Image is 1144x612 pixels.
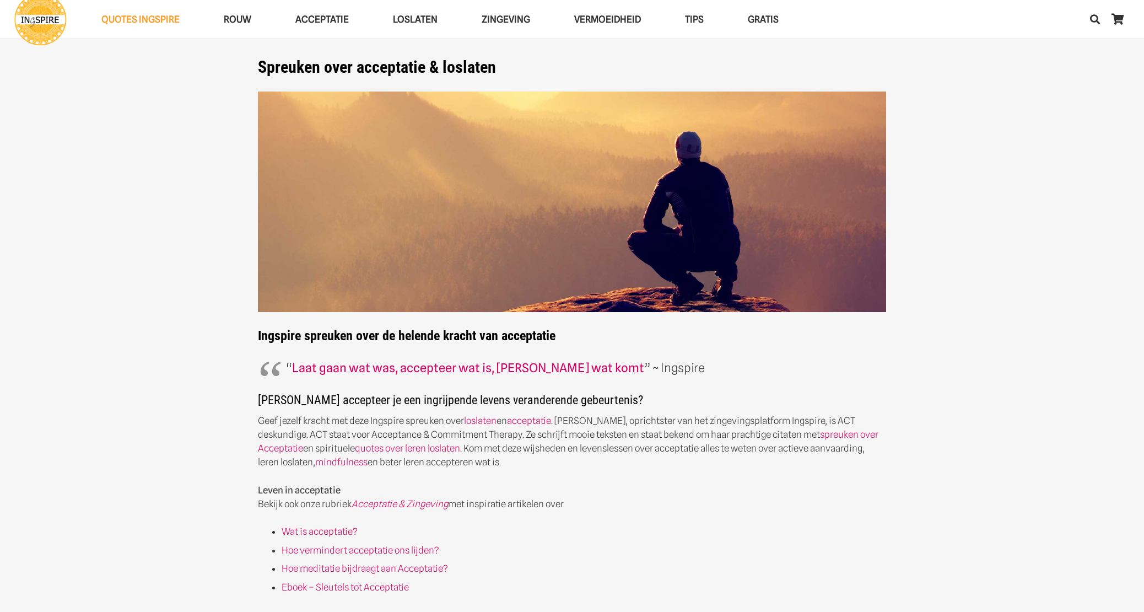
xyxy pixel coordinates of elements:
[393,14,438,25] span: Loslaten
[258,485,341,496] strong: Leven in acceptatie
[101,14,180,25] span: QUOTES INGSPIRE
[295,14,349,25] span: Acceptatie
[1084,6,1106,33] a: Zoeken
[355,443,460,454] a: quotes over leren loslaten
[224,14,251,25] span: ROUW
[352,498,448,509] a: Acceptatie & Zingeving
[663,6,726,34] a: TIPSTIPS Menu
[258,414,886,469] p: Geef jezelf kracht met deze Ingspire spreuken over en . [PERSON_NAME], oprichtster van het zingev...
[258,484,886,511] p: Bekijk ook onze rubriek met inspiratie artikelen over
[482,14,530,25] span: Zingeving
[282,563,448,574] a: Hoe meditatie bijdraagt aan Acceptatie?
[726,6,801,34] a: GRATISGRATIS Menu
[273,6,371,34] a: AcceptatieAcceptatie Menu
[464,415,497,426] a: loslaten
[79,6,202,34] a: QUOTES INGSPIREQUOTES INGSPIRE Menu
[371,6,460,34] a: LoslatenLoslaten Menu
[315,457,368,468] a: mindfulness
[286,358,858,379] p: “ ” ~ Ingspire
[282,545,439,556] a: Hoe vermindert acceptatie ons lijden?
[574,14,641,25] span: VERMOEIDHEID
[258,393,886,414] h3: [PERSON_NAME] accepteer je een ingrijpende levens veranderende gebeurtenis?
[685,14,704,25] span: TIPS
[202,6,273,34] a: ROUWROUW Menu
[258,92,886,313] img: Quotes en Spreuken van Ingspire over de Helende Kracht van Acceptatie
[292,361,644,375] a: Laat gaan wat was, accepteer wat is, [PERSON_NAME] wat komt
[258,57,886,77] h1: Spreuken over acceptatie & loslaten
[552,6,663,34] a: VERMOEIDHEIDVERMOEIDHEID Menu
[258,92,886,344] strong: Ingspire spreuken over de helende kracht van acceptatie
[282,582,409,593] a: Eboek – Sleutels tot Acceptatie
[282,526,358,537] a: Wat is acceptatie?
[748,14,779,25] span: GRATIS
[460,6,552,34] a: ZingevingZingeving Menu
[507,415,551,426] a: acceptatie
